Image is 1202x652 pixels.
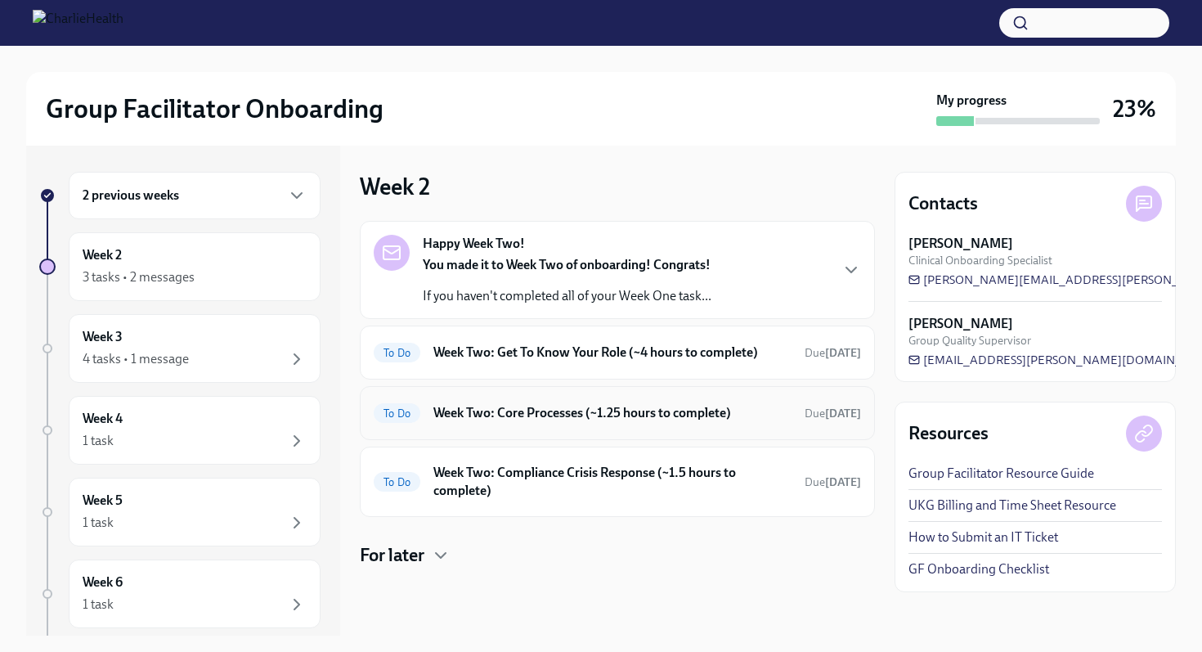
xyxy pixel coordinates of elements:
[908,560,1049,578] a: GF Onboarding Checklist
[33,10,123,36] img: CharlieHealth
[83,350,189,368] div: 4 tasks • 1 message
[83,268,195,286] div: 3 tasks • 2 messages
[374,400,861,426] a: To DoWeek Two: Core Processes (~1.25 hours to complete)Due[DATE]
[908,421,989,446] h4: Resources
[825,475,861,489] strong: [DATE]
[825,346,861,360] strong: [DATE]
[423,235,525,253] strong: Happy Week Two!
[39,232,321,301] a: Week 23 tasks • 2 messages
[908,235,1013,253] strong: [PERSON_NAME]
[374,339,861,366] a: To DoWeek Two: Get To Know Your Role (~4 hours to complete)Due[DATE]
[360,172,430,201] h3: Week 2
[83,246,122,264] h6: Week 2
[423,257,711,272] strong: You made it to Week Two of onboarding! Congrats!
[39,560,321,628] a: Week 61 task
[83,596,114,614] div: 1 task
[83,187,179,205] h6: 2 previous weeks
[908,497,1116,515] a: UKG Billing and Time Sheet Resource
[374,461,861,503] a: To DoWeek Two: Compliance Crisis Response (~1.5 hours to complete)Due[DATE]
[374,476,420,488] span: To Do
[908,528,1058,546] a: How to Submit an IT Ticket
[805,474,861,490] span: August 25th, 2025 09:00
[83,514,114,532] div: 1 task
[805,345,861,361] span: August 25th, 2025 09:00
[805,475,861,489] span: Due
[374,407,420,420] span: To Do
[805,406,861,421] span: August 25th, 2025 09:00
[908,333,1031,348] span: Group Quality Supervisor
[936,92,1007,110] strong: My progress
[908,253,1052,268] span: Clinical Onboarding Specialist
[433,404,792,422] h6: Week Two: Core Processes (~1.25 hours to complete)
[908,465,1094,483] a: Group Facilitator Resource Guide
[805,346,861,360] span: Due
[360,543,424,568] h4: For later
[39,314,321,383] a: Week 34 tasks • 1 message
[69,172,321,219] div: 2 previous weeks
[908,191,978,216] h4: Contacts
[39,396,321,465] a: Week 41 task
[46,92,383,125] h2: Group Facilitator Onboarding
[825,407,861,420] strong: [DATE]
[433,464,792,500] h6: Week Two: Compliance Crisis Response (~1.5 hours to complete)
[83,328,123,346] h6: Week 3
[360,543,875,568] div: For later
[39,478,321,546] a: Week 51 task
[908,315,1013,333] strong: [PERSON_NAME]
[423,287,711,305] p: If you haven't completed all of your Week One task...
[805,407,861,420] span: Due
[1113,94,1156,124] h3: 23%
[83,432,114,450] div: 1 task
[83,492,123,510] h6: Week 5
[374,347,420,359] span: To Do
[433,344,792,362] h6: Week Two: Get To Know Your Role (~4 hours to complete)
[83,573,123,591] h6: Week 6
[83,410,123,428] h6: Week 4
